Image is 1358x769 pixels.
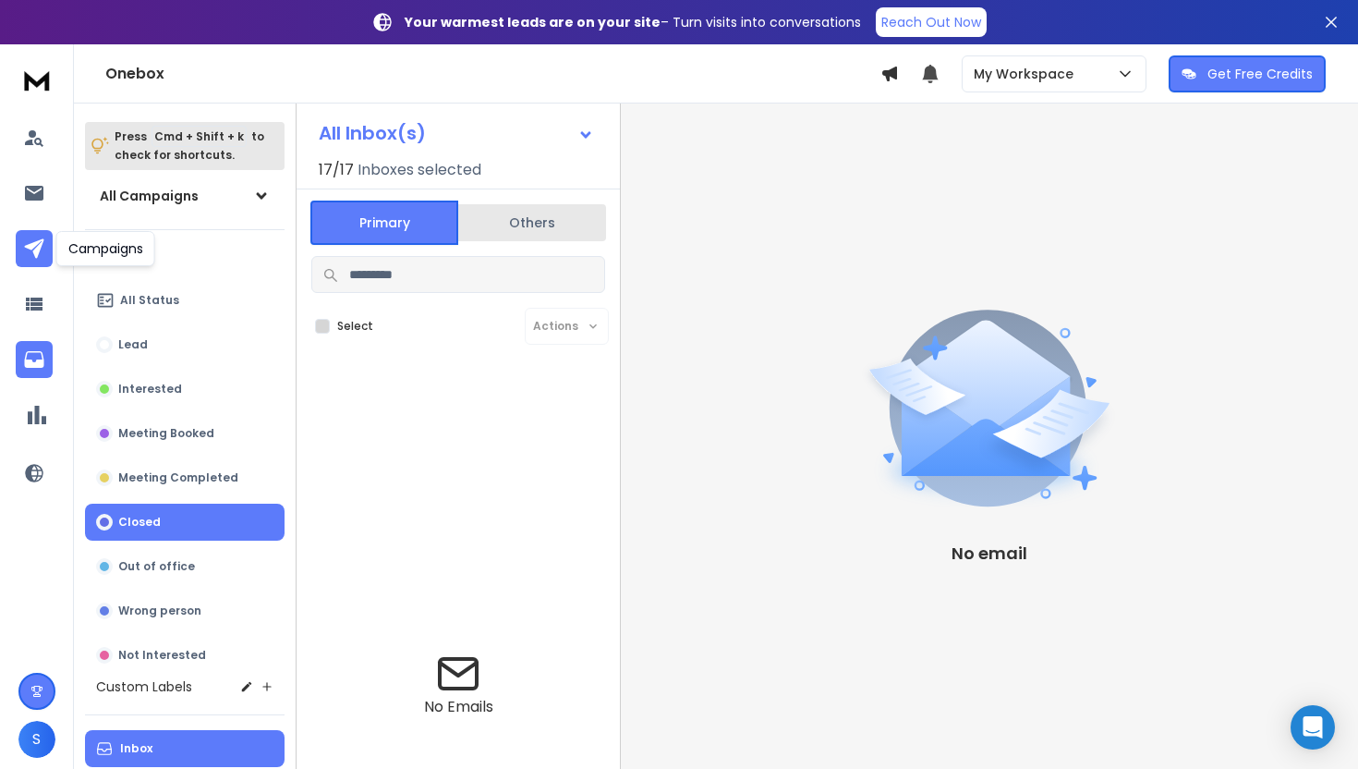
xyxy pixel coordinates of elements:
button: Primary [310,201,458,245]
button: All Inbox(s) [304,115,609,152]
button: S [18,721,55,758]
p: My Workspace [974,65,1081,83]
h3: Custom Labels [96,677,192,696]
h3: Filters [85,245,285,271]
button: Others [458,202,606,243]
p: Closed [118,515,161,530]
p: Get Free Credits [1207,65,1313,83]
h1: All Inbox(s) [319,124,426,142]
strong: Your warmest leads are on your site [405,13,661,31]
button: Interested [85,371,285,408]
h1: Onebox [105,63,880,85]
span: Cmd + Shift + k [152,126,247,147]
p: All Status [120,293,179,308]
button: All Status [85,282,285,319]
p: Wrong person [118,604,201,618]
h1: All Campaigns [100,187,199,205]
div: Campaigns [56,231,155,266]
button: Closed [85,504,285,541]
p: No Emails [424,696,493,718]
h3: Inboxes selected [358,159,481,181]
p: Out of office [118,559,195,574]
p: Press to check for shortcuts. [115,128,264,165]
p: Inbox [120,741,152,756]
p: Not Interested [118,648,206,663]
button: Not Interested [85,637,285,674]
button: Get Free Credits [1169,55,1326,92]
div: Open Intercom Messenger [1291,705,1335,750]
p: Interested [118,382,182,397]
button: Wrong person [85,592,285,629]
button: Meeting Completed [85,459,285,496]
button: Out of office [85,548,285,585]
p: Meeting Booked [118,426,214,441]
p: – Turn visits into conversations [405,13,861,31]
span: 17 / 17 [319,159,354,181]
p: Lead [118,337,148,352]
p: No email [952,541,1027,567]
p: Reach Out Now [881,13,981,31]
button: All Campaigns [85,177,285,214]
a: Reach Out Now [876,7,987,37]
button: Inbox [85,730,285,767]
img: logo [18,63,55,97]
p: Meeting Completed [118,470,238,485]
button: Lead [85,326,285,363]
label: Select [337,319,373,334]
button: Meeting Booked [85,415,285,452]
